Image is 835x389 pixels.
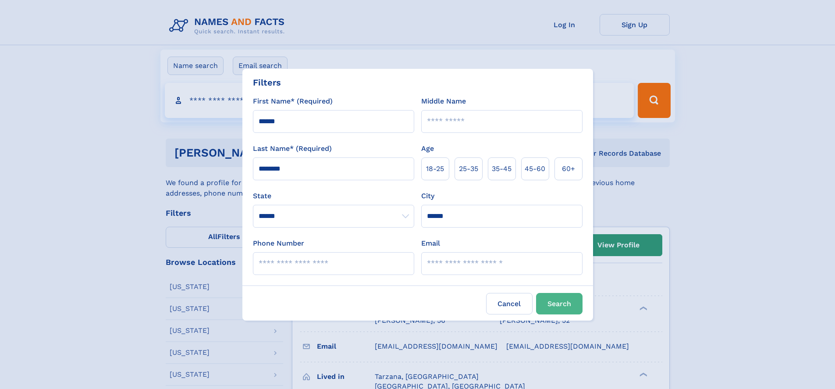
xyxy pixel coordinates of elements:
span: 60+ [562,164,575,174]
label: City [421,191,434,201]
label: Last Name* (Required) [253,143,332,154]
span: 18‑25 [426,164,444,174]
span: 25‑35 [459,164,478,174]
label: Middle Name [421,96,466,107]
button: Search [536,293,583,314]
label: First Name* (Required) [253,96,333,107]
label: Cancel [486,293,533,314]
span: 45‑60 [525,164,545,174]
div: Filters [253,76,281,89]
label: State [253,191,414,201]
label: Phone Number [253,238,304,249]
label: Age [421,143,434,154]
label: Email [421,238,440,249]
span: 35‑45 [492,164,512,174]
